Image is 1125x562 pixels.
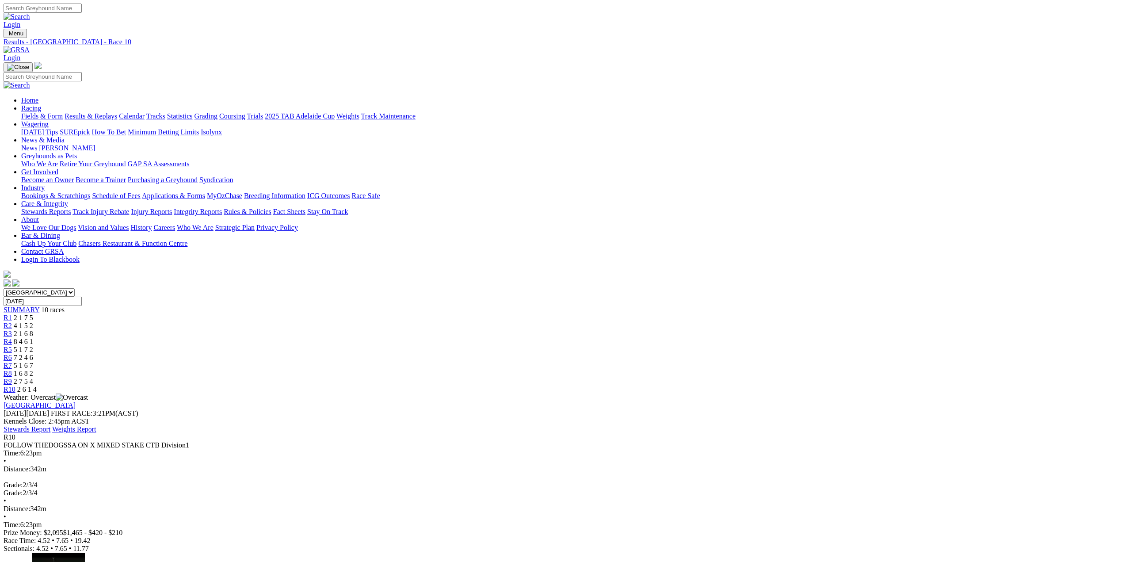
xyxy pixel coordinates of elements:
[244,192,305,199] a: Breeding Information
[219,112,245,120] a: Coursing
[21,144,37,152] a: News
[4,13,30,21] img: Search
[51,409,92,417] span: FIRST RACE:
[65,112,117,120] a: Results & Replays
[52,425,96,433] a: Weights Report
[207,192,242,199] a: MyOzChase
[4,38,1121,46] div: Results - [GEOGRAPHIC_DATA] - Race 10
[39,144,95,152] a: [PERSON_NAME]
[4,513,6,520] span: •
[130,224,152,231] a: History
[21,136,65,144] a: News & Media
[142,192,205,199] a: Applications & Forms
[307,208,348,215] a: Stay On Track
[351,192,380,199] a: Race Safe
[14,338,33,345] span: 8 4 6 1
[21,208,71,215] a: Stewards Reports
[4,521,20,528] span: Time:
[4,297,82,306] input: Select date
[4,81,30,89] img: Search
[4,537,36,544] span: Race Time:
[21,128,1121,136] div: Wagering
[21,160,1121,168] div: Greyhounds as Pets
[4,62,33,72] button: Toggle navigation
[146,112,165,120] a: Tracks
[72,208,129,215] a: Track Injury Rebate
[4,386,15,393] span: R10
[52,537,54,544] span: •
[4,529,1121,537] div: Prize Money: $2,095
[21,176,1121,184] div: Get Involved
[4,497,6,505] span: •
[131,208,172,215] a: Injury Reports
[4,481,1121,489] div: 2/3/4
[128,128,199,136] a: Minimum Betting Limits
[4,378,12,385] a: R9
[92,192,140,199] a: Schedule of Fees
[69,545,72,552] span: •
[73,545,88,552] span: 11.77
[128,160,190,168] a: GAP SA Assessments
[14,322,33,329] span: 4 1 5 2
[224,208,271,215] a: Rules & Policies
[41,306,65,313] span: 10 races
[4,306,39,313] a: SUMMARY
[4,394,88,401] span: Weather: Overcast
[34,62,42,69] img: logo-grsa-white.png
[4,409,49,417] span: [DATE]
[17,386,37,393] span: 2 6 1 4
[4,465,1121,473] div: 342m
[4,370,12,377] a: R8
[167,112,193,120] a: Statistics
[60,160,126,168] a: Retire Your Greyhound
[4,338,12,345] a: R4
[21,256,80,263] a: Login To Blackbook
[4,465,30,473] span: Distance:
[21,248,64,255] a: Contact GRSA
[7,64,29,71] img: Close
[21,104,41,112] a: Racing
[14,354,33,361] span: 7 2 4 6
[256,224,298,231] a: Privacy Policy
[4,54,20,61] a: Login
[4,72,82,81] input: Search
[21,112,63,120] a: Fields & Form
[14,362,33,369] span: 5 1 6 7
[75,537,91,544] span: 19.42
[63,529,123,536] span: $1,465 - $420 - $210
[50,545,53,552] span: •
[4,505,1121,513] div: 342m
[4,330,12,337] span: R3
[4,362,12,369] span: R7
[194,112,217,120] a: Grading
[4,346,12,353] a: R5
[14,346,33,353] span: 5 1 7 2
[21,160,58,168] a: Who We Are
[21,152,77,160] a: Greyhounds as Pets
[4,271,11,278] img: logo-grsa-white.png
[21,224,1121,232] div: About
[78,240,187,247] a: Chasers Restaurant & Function Centre
[9,30,23,37] span: Menu
[4,354,12,361] a: R6
[21,192,90,199] a: Bookings & Scratchings
[51,409,138,417] span: 3:21PM(ACST)
[55,545,67,552] span: 7.65
[14,378,33,385] span: 2 7 5 4
[36,545,49,552] span: 4.52
[21,192,1121,200] div: Industry
[174,208,222,215] a: Integrity Reports
[21,208,1121,216] div: Care & Integrity
[4,46,30,54] img: GRSA
[70,537,73,544] span: •
[273,208,305,215] a: Fact Sheets
[60,128,90,136] a: SUREpick
[12,279,19,287] img: twitter.svg
[4,449,20,457] span: Time:
[21,200,68,207] a: Care & Integrity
